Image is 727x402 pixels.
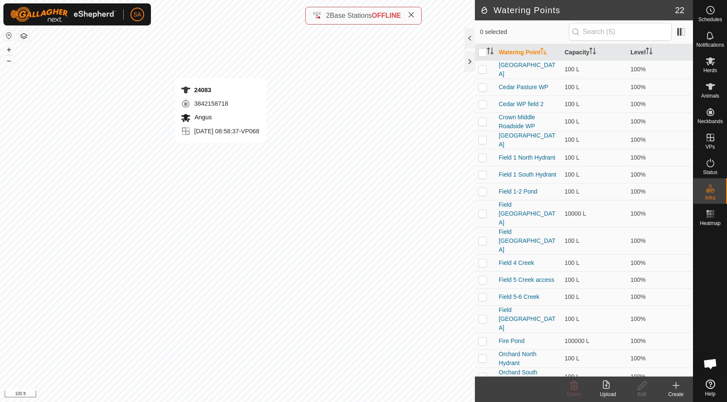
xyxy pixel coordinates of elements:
[4,45,14,55] button: +
[499,306,556,331] a: Field [GEOGRAPHIC_DATA]
[372,12,401,19] span: OFFLINE
[499,369,537,385] a: Orchard South Hydrant
[630,292,690,301] div: 100%
[698,17,722,22] span: Schedules
[561,305,627,332] td: 100 L
[659,391,693,398] div: Create
[589,49,596,56] p-sorticon: Activate to sort
[561,96,627,112] td: 100 L
[675,4,684,17] span: 22
[630,170,690,179] div: 100%
[630,354,690,363] div: 100%
[646,49,653,56] p-sorticon: Activate to sort
[499,62,556,77] a: [GEOGRAPHIC_DATA]
[630,315,690,323] div: 100%
[499,114,535,129] a: Crown Middle Roadside WP
[567,391,582,397] span: Delete
[630,135,690,144] div: 100%
[193,114,212,121] span: Angus
[561,349,627,368] td: 100 L
[181,98,259,109] div: 3842158718
[630,259,690,267] div: 100%
[499,188,537,195] a: Field 1-2 Pond
[540,49,547,56] p-sorticon: Activate to sort
[499,293,540,300] a: Field 5-6 Creek
[561,149,627,166] td: 100 L
[630,100,690,109] div: 100%
[630,372,690,381] div: 100%
[499,201,556,226] a: Field [GEOGRAPHIC_DATA]
[561,332,627,349] td: 100000 L
[19,31,29,41] button: Map Layers
[480,5,675,15] h2: Watering Points
[561,60,627,79] td: 100 L
[133,10,142,19] span: SA
[480,28,569,37] span: 0 selected
[499,84,548,90] a: Cedar Pasture WP
[561,183,627,200] td: 100 L
[495,44,561,61] th: Watering Point
[10,7,116,22] img: Gallagher Logo
[705,144,715,149] span: VPs
[561,44,627,61] th: Capacity
[630,83,690,92] div: 100%
[561,112,627,131] td: 100 L
[499,228,556,253] a: Field [GEOGRAPHIC_DATA]
[561,166,627,183] td: 100 L
[561,271,627,288] td: 100 L
[693,376,727,400] a: Help
[499,154,555,161] a: Field 1 North Hydrant
[499,351,537,366] a: Orchard North Hydrant
[499,101,544,107] a: Cedar WP field 2
[561,131,627,149] td: 100 L
[630,337,690,346] div: 100%
[499,276,554,283] a: Field 5 Creek access
[561,254,627,271] td: 100 L
[487,49,494,56] p-sorticon: Activate to sort
[204,391,236,399] a: Privacy Policy
[181,85,259,95] div: 24083
[569,23,672,41] input: Search (S)
[330,12,372,19] span: Base Stations
[698,351,723,377] div: Open chat
[701,93,719,98] span: Animals
[181,126,259,136] div: [DATE] 08:58:37-VP068
[705,391,716,396] span: Help
[561,288,627,305] td: 100 L
[630,117,690,126] div: 100%
[630,153,690,162] div: 100%
[499,171,556,178] a: Field 1 South Hydrant
[630,275,690,284] div: 100%
[630,209,690,218] div: 100%
[697,119,723,124] span: Neckbands
[4,31,14,41] button: Reset Map
[561,200,627,227] td: 10000 L
[561,79,627,96] td: 100 L
[703,170,717,175] span: Status
[630,187,690,196] div: 100%
[700,221,721,226] span: Heatmap
[561,368,627,386] td: 100 L
[246,391,271,399] a: Contact Us
[561,227,627,254] td: 100 L
[696,42,724,48] span: Notifications
[326,12,330,19] span: 2
[705,195,715,200] span: Infra
[630,236,690,245] div: 100%
[630,65,690,74] div: 100%
[703,68,717,73] span: Herds
[499,259,534,266] a: Field 4 Creek
[499,337,525,344] a: Fire Pond
[627,44,693,61] th: Level
[4,56,14,66] button: –
[591,391,625,398] div: Upload
[499,132,556,148] a: [GEOGRAPHIC_DATA]
[625,391,659,398] div: Edit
